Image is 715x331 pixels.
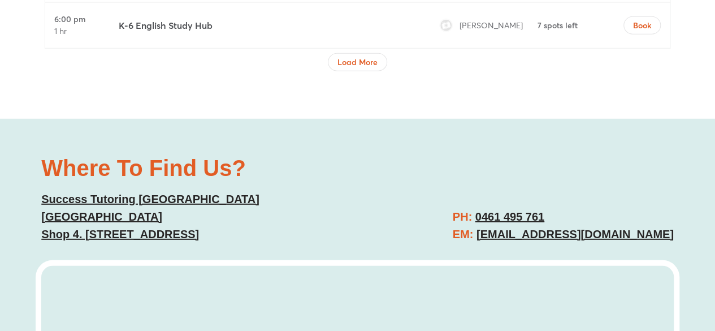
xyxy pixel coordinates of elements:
[41,193,259,223] u: Success Tutoring [GEOGRAPHIC_DATA] [GEOGRAPHIC_DATA]
[453,210,472,223] span: PH:
[453,228,474,240] span: EM:
[41,228,199,240] u: Shop 4. [STREET_ADDRESS]
[476,228,674,240] a: [EMAIL_ADDRESS][DOMAIN_NAME]
[41,193,259,240] a: Success Tutoring [GEOGRAPHIC_DATA] [GEOGRAPHIC_DATA]Shop 4. [STREET_ADDRESS]
[41,157,346,179] h2: Where To Find Us?
[527,203,715,331] iframe: Chat Widget
[475,210,544,223] a: 0461 495 761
